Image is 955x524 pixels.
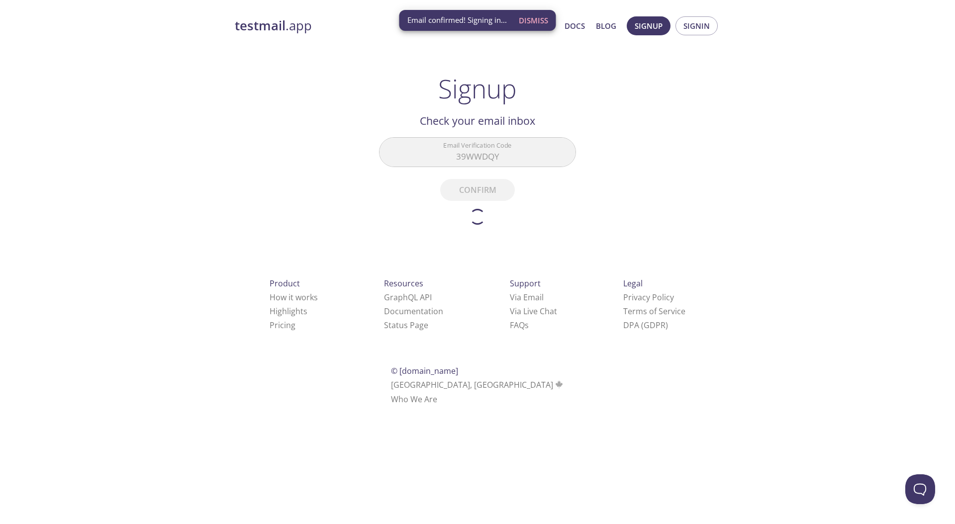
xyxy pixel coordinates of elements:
a: testmail.app [235,17,469,34]
span: Support [510,278,541,289]
span: [GEOGRAPHIC_DATA], [GEOGRAPHIC_DATA] [391,379,565,390]
span: Signup [635,19,663,32]
a: Who We Are [391,394,437,405]
span: Resources [384,278,423,289]
span: Email confirmed! Signing in... [407,15,507,25]
button: Signin [675,16,718,35]
span: s [525,320,529,331]
span: Signin [683,19,710,32]
a: Pricing [270,320,295,331]
button: Dismiss [515,11,552,30]
a: GraphQL API [384,292,432,303]
a: Status Page [384,320,428,331]
a: FAQ [510,320,529,331]
h2: Check your email inbox [379,112,576,129]
span: Dismiss [519,14,548,27]
a: DPA (GDPR) [623,320,668,331]
a: Privacy Policy [623,292,674,303]
a: How it works [270,292,318,303]
span: Legal [623,278,643,289]
a: Blog [596,19,616,32]
a: Highlights [270,306,307,317]
a: Via Email [510,292,544,303]
span: © [DOMAIN_NAME] [391,365,458,376]
a: Terms of Service [623,306,685,317]
a: Via Live Chat [510,306,557,317]
iframe: Help Scout Beacon - Open [905,474,935,504]
span: Product [270,278,300,289]
a: Docs [565,19,585,32]
strong: testmail [235,17,286,34]
a: Documentation [384,306,443,317]
button: Signup [627,16,670,35]
h1: Signup [438,74,517,103]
